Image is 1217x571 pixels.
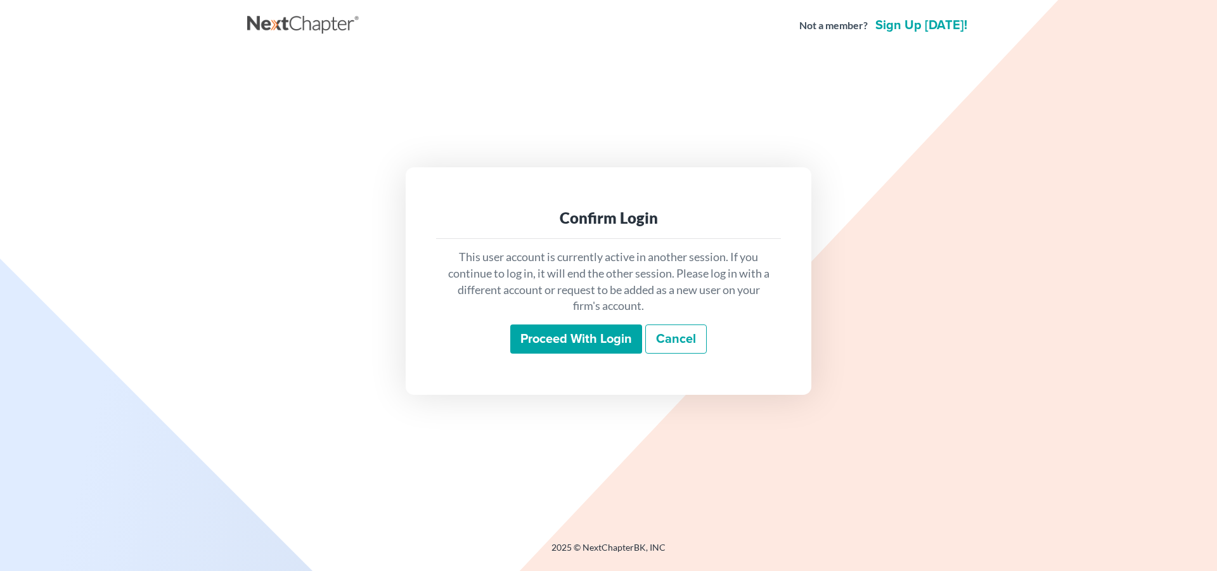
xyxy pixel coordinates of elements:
[645,324,707,354] a: Cancel
[799,18,868,33] strong: Not a member?
[446,208,771,228] div: Confirm Login
[873,19,970,32] a: Sign up [DATE]!
[510,324,642,354] input: Proceed with login
[446,249,771,314] p: This user account is currently active in another session. If you continue to log in, it will end ...
[247,541,970,564] div: 2025 © NextChapterBK, INC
